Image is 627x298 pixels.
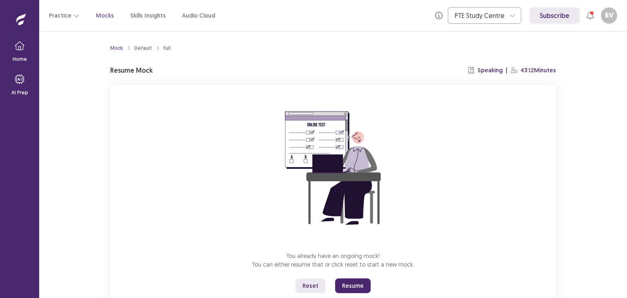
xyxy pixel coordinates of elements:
img: attend-mock [260,95,407,242]
a: Subscribe [529,7,580,24]
div: PTE Study Centre [455,8,505,23]
p: Home [13,56,27,63]
p: Speaking [478,66,502,75]
div: Default [134,44,152,52]
button: BV [601,7,617,24]
nav: breadcrumb [110,44,171,52]
a: Audio Cloud [182,11,215,20]
a: Skills Insights [130,11,166,20]
a: Mocks [96,11,114,20]
p: | [506,66,507,75]
p: 43:12 Minutes [520,66,556,75]
a: Mock [110,44,123,52]
p: You already have an ongoing mock! You can either resume that or click reset to start a new mock. [252,251,414,269]
button: Resume [335,278,371,293]
button: Reset [296,278,325,293]
p: Resume Mock [110,65,153,75]
div: Full [163,44,171,52]
button: Practice [49,8,80,23]
p: AI Prep [11,89,28,96]
button: info [431,8,446,23]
